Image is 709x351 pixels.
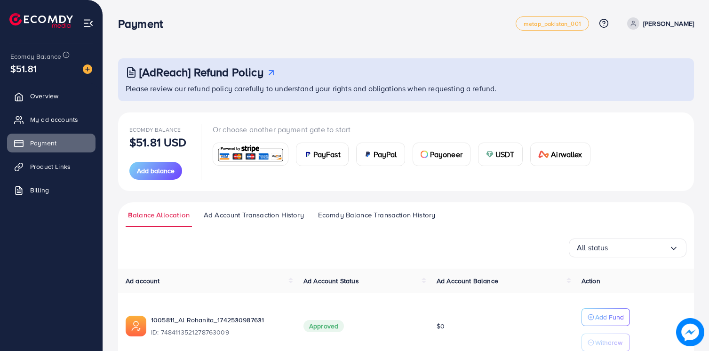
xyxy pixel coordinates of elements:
a: 1005811_Al Rohanita_1742530987631 [151,315,288,325]
span: PayPal [374,149,397,160]
span: Ecomdy Balance Transaction History [318,210,435,220]
p: $51.81 USD [129,136,187,148]
h3: [AdReach] Refund Policy [139,65,263,79]
span: Payoneer [430,149,462,160]
span: Ad account [126,276,160,286]
span: Airwallex [551,149,582,160]
a: cardAirwallex [530,143,590,166]
button: Add balance [129,162,182,180]
p: [PERSON_NAME] [643,18,694,29]
p: Or choose another payment gate to start [213,124,598,135]
a: card [213,143,288,166]
div: <span class='underline'>1005811_Al Rohanita_1742530987631</span></br>7484113521278763009 [151,315,288,337]
button: Add Fund [582,308,630,326]
a: cardPayFast [296,143,349,166]
span: Payment [30,138,56,148]
span: $51.81 [10,62,37,75]
span: My ad accounts [30,115,78,124]
img: card [304,151,311,158]
span: PayFast [313,149,341,160]
img: card [421,151,428,158]
span: Ad Account Balance [437,276,498,286]
a: Billing [7,181,96,199]
img: logo [9,13,73,28]
span: ID: 7484113521278763009 [151,327,288,337]
span: Action [582,276,600,286]
span: Ad Account Status [303,276,359,286]
img: image [676,318,704,346]
img: ic-ads-acc.e4c84228.svg [126,316,146,336]
span: Add balance [137,166,175,175]
img: menu [83,18,94,29]
a: Overview [7,87,96,105]
h3: Payment [118,17,170,31]
a: metap_pakistan_001 [516,16,589,31]
span: Product Links [30,162,71,171]
a: cardPayoneer [413,143,470,166]
p: Please review our refund policy carefully to understand your rights and obligations when requesti... [126,83,688,94]
img: card [538,151,550,158]
a: [PERSON_NAME] [623,17,694,30]
span: Ecomdy Balance [129,126,181,134]
a: Payment [7,134,96,152]
a: cardUSDT [478,143,523,166]
span: metap_pakistan_001 [524,21,581,27]
span: Ad Account Transaction History [204,210,304,220]
img: image [83,64,92,74]
span: Balance Allocation [128,210,190,220]
a: cardPayPal [356,143,405,166]
span: Billing [30,185,49,195]
span: Approved [303,320,344,332]
span: Overview [30,91,58,101]
div: Search for option [569,239,686,257]
p: Add Fund [595,311,624,323]
p: Withdraw [595,337,622,348]
img: card [486,151,494,158]
span: $0 [437,321,445,331]
a: My ad accounts [7,110,96,129]
img: card [364,151,372,158]
span: Ecomdy Balance [10,52,61,61]
a: Product Links [7,157,96,176]
span: USDT [495,149,515,160]
input: Search for option [608,240,669,255]
span: All status [577,240,608,255]
img: card [216,144,285,164]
